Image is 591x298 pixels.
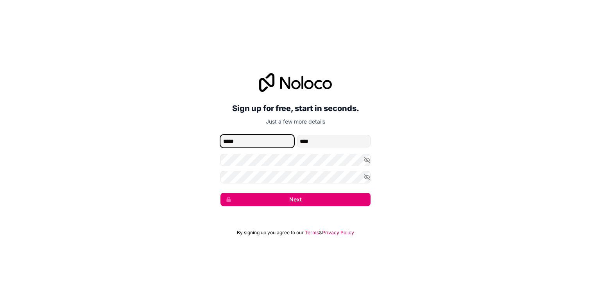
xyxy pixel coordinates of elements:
input: given-name [220,135,294,147]
span: & [319,230,322,236]
p: Just a few more details [220,118,371,126]
input: Password [220,154,371,166]
a: Terms [305,230,319,236]
a: Privacy Policy [322,230,354,236]
button: Next [220,193,371,206]
span: By signing up you agree to our [237,230,304,236]
input: Confirm password [220,171,371,183]
input: family-name [297,135,371,147]
h2: Sign up for free, start in seconds. [220,101,371,115]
